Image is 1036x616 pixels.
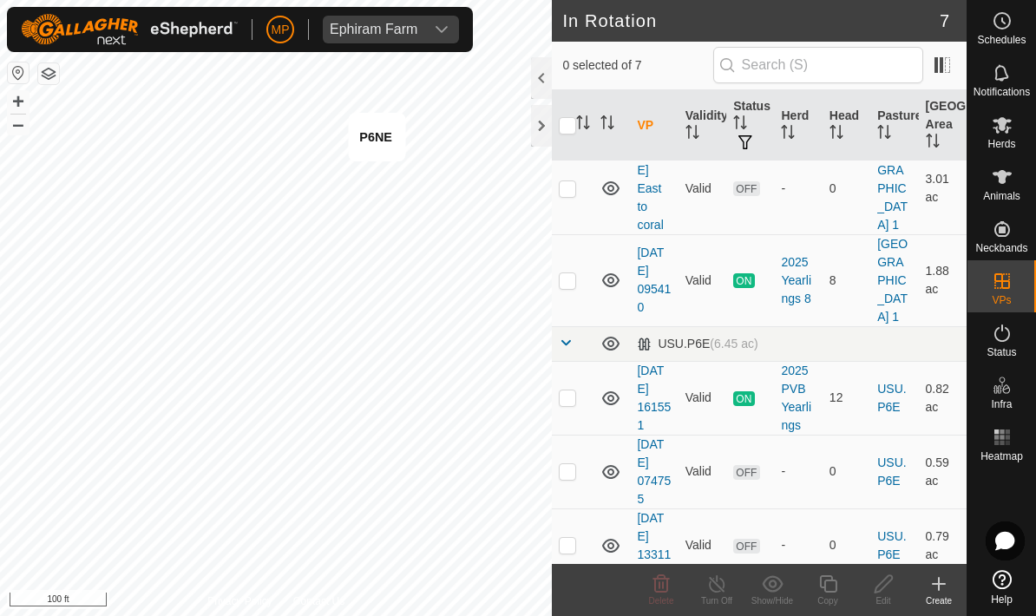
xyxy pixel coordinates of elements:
[630,90,678,161] th: VP
[919,142,967,234] td: 3.01 ac
[856,594,911,607] div: Edit
[823,361,870,435] td: 12
[689,594,744,607] div: Turn Off
[744,594,800,607] div: Show/Hide
[637,337,757,351] div: USU.P6E
[637,511,671,580] a: [DATE] 133118
[679,90,726,161] th: Validity
[637,437,671,506] a: [DATE] 074755
[823,142,870,234] td: 0
[781,536,815,554] div: -
[974,87,1030,97] span: Notifications
[679,234,726,326] td: Valid
[679,361,726,435] td: Valid
[781,462,815,481] div: -
[576,118,590,132] p-sorticon: Activate to sort
[991,399,1012,410] span: Infra
[926,136,940,150] p-sorticon: Activate to sort
[323,16,424,43] span: Ephiram Farm
[726,90,774,161] th: Status
[679,508,726,582] td: Valid
[919,435,967,508] td: 0.59 ac
[713,47,923,83] input: Search (S)
[207,593,272,609] a: Privacy Policy
[781,128,795,141] p-sorticon: Activate to sort
[823,234,870,326] td: 8
[733,391,754,406] span: ON
[424,16,459,43] div: dropdown trigger
[272,21,290,39] span: MP
[992,295,1011,305] span: VPs
[733,273,754,288] span: ON
[685,128,699,141] p-sorticon: Activate to sort
[330,23,417,36] div: Ephiram Farm
[781,362,815,435] div: 2025 PVB Yearlings
[823,90,870,161] th: Head
[987,139,1015,149] span: Herds
[8,62,29,83] button: Reset Map
[975,243,1027,253] span: Neckbands
[21,14,238,45] img: Gallagher Logo
[562,10,939,31] h2: In Rotation
[877,237,908,324] a: [GEOGRAPHIC_DATA] 1
[823,508,870,582] td: 0
[829,128,843,141] p-sorticon: Activate to sort
[919,508,967,582] td: 0.79 ac
[293,593,344,609] a: Contact Us
[781,180,815,198] div: -
[600,118,614,132] p-sorticon: Activate to sort
[877,145,908,232] a: [GEOGRAPHIC_DATA] 1
[877,382,906,414] a: USU.P6E
[733,118,747,132] p-sorticon: Activate to sort
[781,253,815,308] div: 2025 Yearlings 8
[967,563,1036,612] a: Help
[649,596,674,606] span: Delete
[823,435,870,508] td: 0
[733,539,759,554] span: OFF
[8,114,29,134] button: –
[637,145,664,232] a: [DATE] East to coral
[940,8,949,34] span: 7
[919,90,967,161] th: [GEOGRAPHIC_DATA] Area
[919,361,967,435] td: 0.82 ac
[733,465,759,480] span: OFF
[877,128,891,141] p-sorticon: Activate to sort
[877,455,906,488] a: USU.P6E
[980,451,1023,462] span: Heatmap
[733,181,759,196] span: OFF
[679,142,726,234] td: Valid
[359,127,392,147] div: P6NE
[877,529,906,561] a: USU.P6E
[679,435,726,508] td: Valid
[919,234,967,326] td: 1.88 ac
[911,594,967,607] div: Create
[987,347,1016,357] span: Status
[38,63,59,84] button: Map Layers
[800,594,856,607] div: Copy
[8,91,29,112] button: +
[870,90,918,161] th: Pasture
[637,246,671,314] a: [DATE] 095410
[983,191,1020,201] span: Animals
[774,90,822,161] th: Herd
[710,337,757,351] span: (6.45 ac)
[977,35,1026,45] span: Schedules
[991,594,1013,605] span: Help
[562,56,712,75] span: 0 selected of 7
[637,364,671,432] a: [DATE] 161551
